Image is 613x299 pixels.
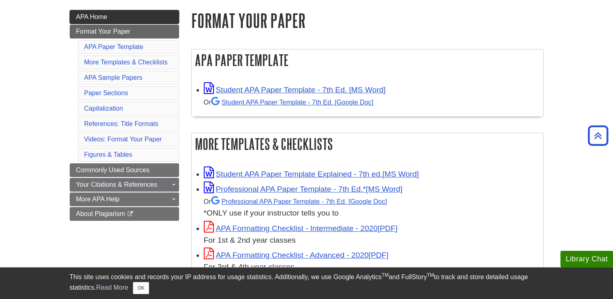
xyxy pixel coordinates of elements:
[96,284,128,291] a: Read More
[192,49,543,71] h2: APA Paper Template
[76,196,120,203] span: More APA Help
[76,167,150,173] span: Commonly Used Sources
[84,136,162,143] a: Videos: Format Your Paper
[192,133,543,155] h2: More Templates & Checklists
[76,181,157,188] span: Your Citations & References
[70,10,179,24] a: APA Home
[560,251,613,267] button: Library Chat
[76,28,130,35] span: Format Your Paper
[84,59,168,66] a: More Templates & Checklists
[204,170,419,178] a: Link opens in new window
[84,74,143,81] a: APA Sample Papers
[382,272,389,278] sup: TM
[70,272,544,294] div: This site uses cookies and records your IP address for usage statistics. Additionally, we use Goo...
[204,198,387,205] small: Or
[84,90,128,96] a: Paper Sections
[204,195,539,219] div: *ONLY use if your instructor tells you to
[427,272,434,278] sup: TM
[70,178,179,192] a: Your Citations & References
[76,13,107,20] span: APA Home
[133,282,149,294] button: Close
[204,98,374,106] small: Or
[84,120,158,127] a: References: Title Formats
[70,25,179,38] a: Format Your Paper
[76,210,125,217] span: About Plagiarism
[204,185,403,193] a: Link opens in new window
[70,207,179,221] a: About Plagiarism
[585,130,611,141] a: Back to Top
[84,151,132,158] a: Figures & Tables
[204,235,539,246] div: For 1st & 2nd year classes
[70,163,179,177] a: Commonly Used Sources
[70,10,179,221] div: Guide Page Menu
[211,98,374,106] a: Student APA Paper Template - 7th Ed. [Google Doc]
[70,192,179,206] a: More APA Help
[204,251,389,259] a: Link opens in new window
[191,10,544,31] h1: Format Your Paper
[84,43,143,50] a: APA Paper Template
[127,211,134,217] i: This link opens in a new window
[204,224,398,233] a: Link opens in new window
[211,198,387,205] a: Professional APA Paper Template - 7th Ed.
[84,105,123,112] a: Capitalization
[204,261,539,273] div: For 3rd & 4th year classes
[204,85,386,94] a: Link opens in new window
